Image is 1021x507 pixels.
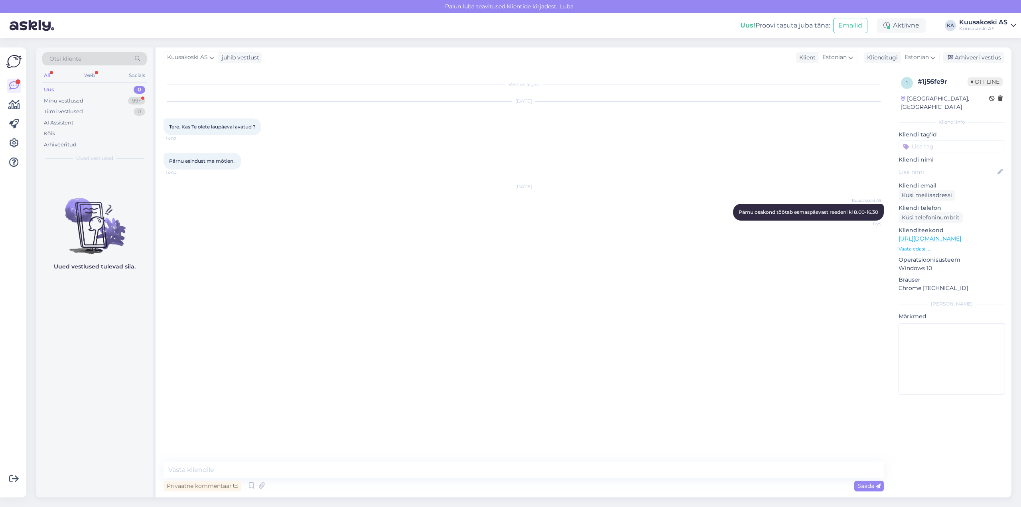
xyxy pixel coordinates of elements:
input: Lisa tag [899,140,1005,152]
div: [PERSON_NAME] [899,300,1005,308]
div: KA [945,20,956,31]
div: AI Assistent [44,119,73,127]
button: Emailid [833,18,867,33]
div: Tiimi vestlused [44,108,83,116]
a: Kuusakoski ASKuusakoski AS [959,19,1016,32]
div: Klienditugi [864,53,898,62]
span: Kuusakoski AS [851,197,881,203]
input: Lisa nimi [899,168,996,176]
p: Chrome [TECHNICAL_ID] [899,284,1005,292]
p: Kliendi nimi [899,156,1005,164]
img: Askly Logo [6,54,22,69]
div: [DATE] [164,98,884,105]
div: Arhiveeri vestlus [943,52,1004,63]
span: Pärnu osakond töötab esmaspäevast reedeni kl 8.00-16.30 [739,209,878,215]
div: Küsi meiliaadressi [899,190,955,201]
div: # 1j56fe9r [918,77,968,87]
a: [URL][DOMAIN_NAME] [899,235,961,242]
div: 99+ [128,97,145,105]
div: Vestlus algas [164,81,884,88]
div: Küsi telefoninumbrit [899,212,963,223]
div: [GEOGRAPHIC_DATA], [GEOGRAPHIC_DATA] [901,95,989,111]
div: Kuusakoski AS [959,26,1007,32]
span: Estonian [905,53,929,62]
div: Uus [44,86,54,94]
div: Proovi tasuta juba täna: [740,21,830,30]
p: Kliendi email [899,181,1005,190]
span: 14:04 [166,170,196,176]
span: Uued vestlused [76,155,113,162]
p: Brauser [899,276,1005,284]
div: juhib vestlust [219,53,259,62]
div: Kliendi info [899,118,1005,126]
div: Web [83,70,97,81]
div: Socials [127,70,147,81]
div: [DATE] [164,183,884,190]
p: Kliendi telefon [899,204,1005,212]
span: 11:25 [851,221,881,227]
p: Vaata edasi ... [899,245,1005,253]
span: Luba [558,3,576,10]
span: Estonian [822,53,847,62]
span: Offline [968,77,1003,86]
div: Klient [796,53,816,62]
b: Uus! [740,22,755,29]
div: Minu vestlused [44,97,83,105]
span: Kuusakoski AS [167,53,208,62]
span: Otsi kliente [49,55,81,63]
div: Aktiivne [877,18,926,33]
p: Uued vestlused tulevad siia. [54,262,136,271]
p: Kliendi tag'id [899,130,1005,139]
div: Kõik [44,130,55,138]
p: Märkmed [899,312,1005,321]
p: Windows 10 [899,264,1005,272]
div: Privaatne kommentaar [164,481,241,491]
div: 0 [134,108,145,116]
div: 0 [134,86,145,94]
img: No chats [36,183,153,255]
div: Kuusakoski AS [959,19,1007,26]
div: All [42,70,51,81]
span: Pärnu esindust ma mõtlen . [169,158,236,164]
span: 14:02 [166,136,196,142]
span: 1 [906,80,908,86]
span: Tere. Kas Te olete laupäeval avatud ? [169,124,256,130]
div: Arhiveeritud [44,141,77,149]
span: Saada [857,482,881,489]
p: Klienditeekond [899,226,1005,235]
p: Operatsioonisüsteem [899,256,1005,264]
